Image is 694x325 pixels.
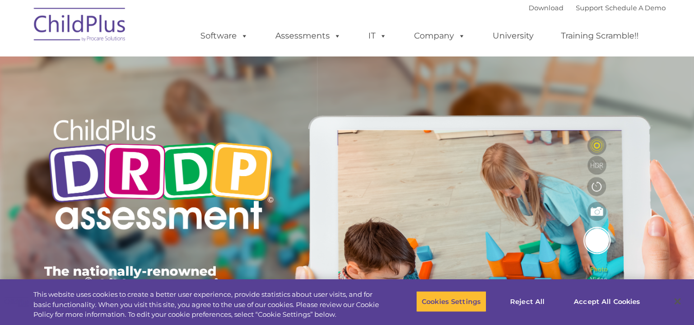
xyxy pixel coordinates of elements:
div: This website uses cookies to create a better user experience, provide statistics about user visit... [33,290,382,320]
button: Cookies Settings [416,291,486,312]
a: Schedule A Demo [605,4,666,12]
a: Download [529,4,564,12]
a: Software [190,26,258,46]
font: | [529,4,666,12]
sup: © [85,275,92,286]
button: Accept All Cookies [568,291,646,312]
img: Copyright - DRDP Logo Light [44,105,277,247]
a: Support [576,4,603,12]
a: Training Scramble!! [551,26,649,46]
a: Company [404,26,476,46]
span: The nationally-renowned DRDP child assessment is now available in ChildPlus. [44,263,259,304]
a: Assessments [265,26,351,46]
a: University [482,26,544,46]
button: Close [666,290,689,313]
img: ChildPlus by Procare Solutions [29,1,132,52]
button: Reject All [495,291,559,312]
a: IT [358,26,397,46]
